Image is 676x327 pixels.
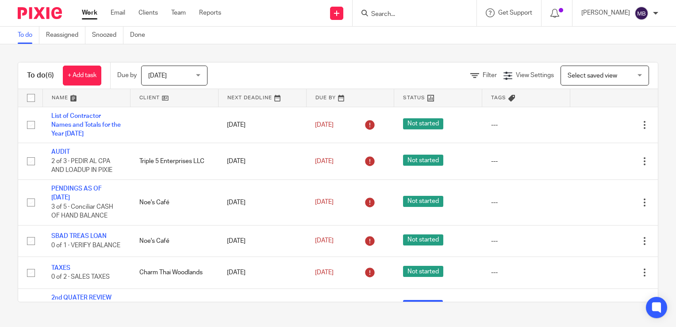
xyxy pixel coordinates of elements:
[218,257,306,288] td: [DATE]
[370,11,450,19] input: Search
[131,143,219,179] td: Triple 5 Enterprises LLC
[403,266,443,277] span: Not started
[18,27,39,44] a: To do
[82,8,97,17] a: Work
[63,66,101,86] a: + Add task
[46,72,54,79] span: (6)
[218,143,306,179] td: [DATE]
[171,8,186,17] a: Team
[315,238,334,244] span: [DATE]
[634,6,649,20] img: svg%3E
[46,27,85,44] a: Reassigned
[51,295,111,301] a: 2nd QUATER REVIEW
[130,27,152,44] a: Done
[218,288,306,325] td: [DATE]
[491,95,506,100] span: Tags
[516,72,554,78] span: View Settings
[51,204,113,219] span: 3 of 5 · Conciliar CASH OF HAND BALANCE
[218,225,306,257] td: [DATE]
[131,257,219,288] td: Charm Thai Woodlands
[403,196,443,207] span: Not started
[199,8,221,17] a: Reports
[111,8,125,17] a: Email
[18,7,62,19] img: Pixie
[403,234,443,245] span: Not started
[315,158,334,164] span: [DATE]
[92,27,123,44] a: Snoozed
[315,269,334,276] span: [DATE]
[218,107,306,143] td: [DATE]
[51,233,107,239] a: SBAD TREAS LOAN
[491,198,561,207] div: ---
[581,8,630,17] p: [PERSON_NAME]
[131,179,219,225] td: Noe's Café
[491,157,561,166] div: ---
[131,288,219,325] td: Triple 5 Enterprises LLC
[491,121,561,129] div: ---
[483,72,497,78] span: Filter
[568,73,617,79] span: Select saved view
[27,71,54,80] h1: To do
[315,122,334,128] span: [DATE]
[491,237,561,245] div: ---
[148,73,167,79] span: [DATE]
[51,113,121,137] a: List of Contractor Names and Totals for the Year [DATE]
[51,265,70,271] a: TAXES
[51,186,102,201] a: PENDINGS AS OF [DATE]
[403,155,443,166] span: Not started
[117,71,137,80] p: Due by
[498,10,532,16] span: Get Support
[51,158,112,174] span: 2 of 3 · PEDIR AL CPA AND LOADUP IN PIXIE
[131,225,219,257] td: Noe's Café
[51,274,110,280] span: 0 of 2 · SALES TAXES
[218,179,306,225] td: [DATE]
[51,242,120,249] span: 0 of 1 · VERIFY BALANCE
[403,118,443,129] span: Not started
[138,8,158,17] a: Clients
[51,149,70,155] a: AUDIT
[403,300,443,311] span: In progress
[315,199,334,206] span: [DATE]
[491,268,561,277] div: ---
